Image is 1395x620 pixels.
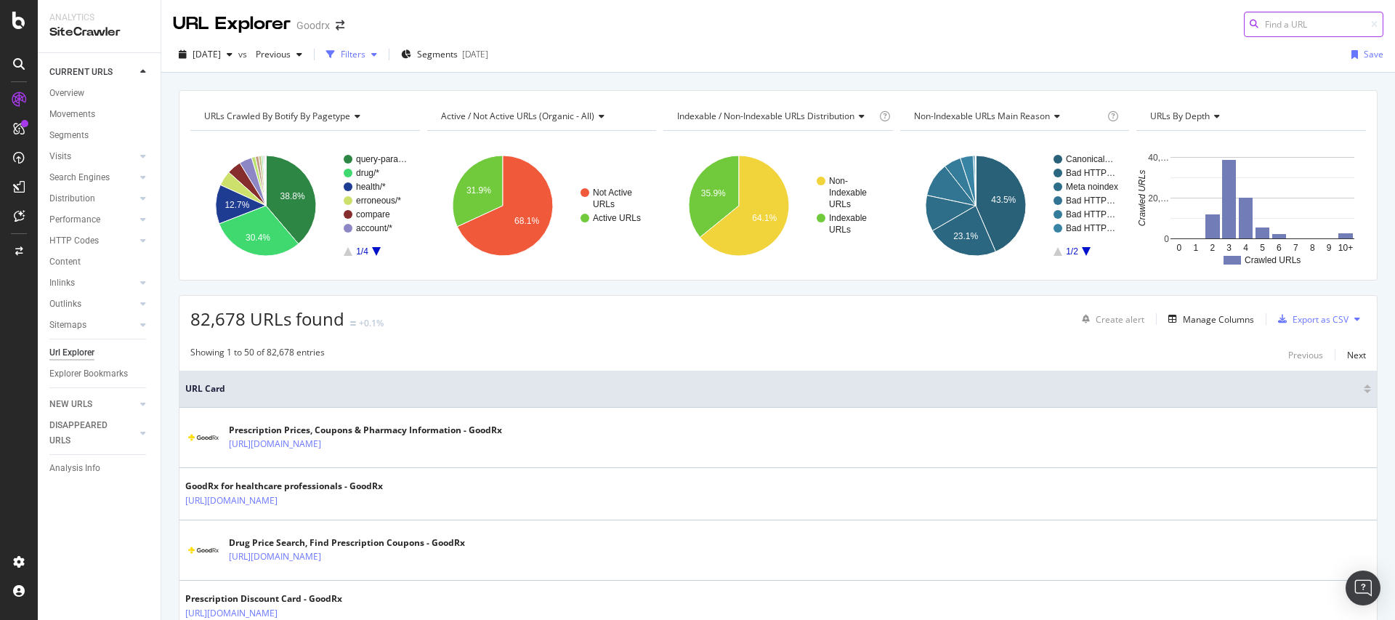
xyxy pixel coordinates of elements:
text: account/* [356,223,392,233]
div: Outlinks [49,297,81,312]
a: [URL][DOMAIN_NAME] [185,494,278,508]
div: Sitemaps [49,318,86,333]
span: 82,678 URLs found [190,307,344,331]
text: Meta noindex [1066,182,1118,192]
h4: URLs by Depth [1147,105,1353,128]
div: arrow-right-arrow-left [336,20,344,31]
text: 38.8% [280,191,305,201]
a: Analysis Info [49,461,150,476]
a: Url Explorer [49,345,150,361]
a: Outlinks [49,297,136,312]
button: Manage Columns [1162,310,1254,328]
span: Active / Not Active URLs (organic - all) [441,110,594,122]
div: Analytics [49,12,149,24]
a: [URL][DOMAIN_NAME] [229,549,321,564]
a: Performance [49,212,136,228]
div: Performance [49,212,100,228]
button: Filters [320,43,383,66]
text: 31.9% [466,185,490,196]
text: 5 [1261,243,1266,253]
button: [DATE] [173,43,238,66]
text: Crawled URLs [1138,170,1148,226]
div: A chart. [1136,142,1366,269]
h4: Active / Not Active URLs [438,105,644,128]
div: Previous [1288,349,1323,361]
a: Inlinks [49,275,136,291]
text: 10+ [1338,243,1353,253]
div: Showing 1 to 50 of 82,678 entries [190,346,325,363]
text: 1/4 [356,246,368,257]
text: Bad HTTP… [1066,209,1115,220]
div: Search Engines [49,170,110,185]
text: 8 [1310,243,1315,253]
text: 9 [1327,243,1332,253]
a: Movements [49,107,150,122]
img: main image [185,428,222,447]
span: URLs Crawled By Botify By pagetype [204,110,350,122]
div: NEW URLS [49,397,92,412]
h4: Indexable / Non-Indexable URLs Distribution [674,105,876,128]
svg: A chart. [663,142,893,269]
div: Visits [49,149,71,164]
div: Goodrx [296,18,330,33]
div: Url Explorer [49,345,94,361]
a: Visits [49,149,136,164]
div: CURRENT URLS [49,65,113,80]
div: Create alert [1096,313,1144,326]
a: Content [49,254,150,270]
text: 43.5% [991,195,1016,205]
div: Segments [49,128,89,143]
div: Prescription Prices, Coupons & Pharmacy Information - GoodRx [229,424,502,437]
text: 6 [1277,243,1282,253]
div: +0.1% [359,317,384,329]
span: Segments [417,48,458,60]
text: Active URLs [593,213,641,223]
text: erroneous/* [356,196,401,206]
text: 35.9% [701,188,726,198]
text: Canonical… [1066,154,1113,164]
text: Indexable [829,213,867,223]
div: Distribution [49,191,95,206]
span: Previous [250,48,291,60]
text: 1/2 [1066,246,1078,257]
a: DISAPPEARED URLS [49,418,136,448]
div: Open Intercom Messenger [1346,571,1380,605]
div: Overview [49,86,84,101]
a: CURRENT URLS [49,65,136,80]
button: Previous [1288,346,1323,363]
text: URLs [593,199,615,209]
div: Next [1347,349,1366,361]
text: 1 [1194,243,1199,253]
text: URLs [829,225,851,235]
a: Segments [49,128,150,143]
div: Explorer Bookmarks [49,366,128,382]
button: Create alert [1076,307,1144,331]
text: 3 [1227,243,1232,253]
a: Overview [49,86,150,101]
a: Explorer Bookmarks [49,366,150,382]
svg: A chart. [427,142,657,269]
span: URLs by Depth [1150,110,1210,122]
a: Search Engines [49,170,136,185]
span: Indexable / Non-Indexable URLs distribution [677,110,854,122]
text: 0 [1177,243,1182,253]
div: Filters [341,48,365,60]
button: Segments[DATE] [395,43,494,66]
text: Crawled URLs [1245,255,1301,265]
svg: A chart. [190,142,420,269]
text: 0 [1165,234,1170,244]
text: Bad HTTP… [1066,168,1115,178]
div: URL Explorer [173,12,291,36]
img: Equal [350,321,356,326]
h4: Non-Indexable URLs Main Reason [911,105,1105,128]
input: Find a URL [1244,12,1383,37]
text: query-para… [356,154,407,164]
text: 68.1% [514,216,539,226]
span: URL Card [185,382,1360,395]
text: 30.4% [246,233,270,243]
text: 7 [1293,243,1298,253]
div: Content [49,254,81,270]
div: Prescription Discount Card - GoodRx [185,592,342,605]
